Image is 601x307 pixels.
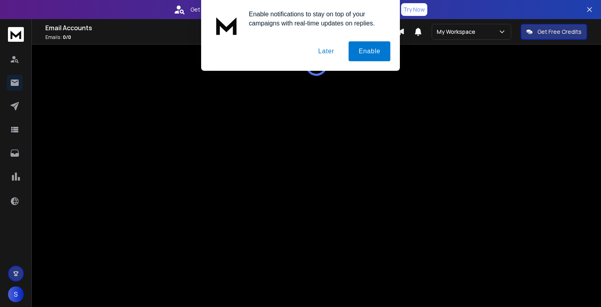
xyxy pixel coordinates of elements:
button: S [8,286,24,302]
img: notification icon [211,10,242,41]
div: Enable notifications to stay on top of your campaigns with real-time updates on replies. [242,10,390,28]
button: Enable [349,41,390,61]
button: Later [308,41,344,61]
